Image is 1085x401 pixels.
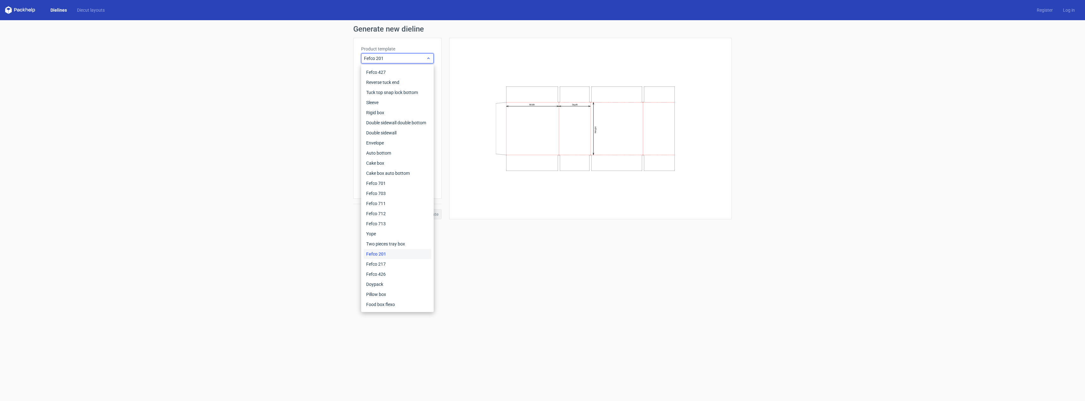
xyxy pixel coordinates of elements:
div: Fefco 426 [364,269,431,279]
div: Two pieces tray box [364,239,431,249]
div: Fefco 713 [364,219,431,229]
div: Fefco 701 [364,178,431,188]
div: Doypack [364,279,431,289]
div: Double sidewall double bottom [364,118,431,128]
div: Sleeve [364,97,431,108]
div: Auto bottom [364,148,431,158]
div: Fefco 712 [364,209,431,219]
a: Diecut layouts [72,7,110,13]
div: Fefco 703 [364,188,431,198]
div: Envelope [364,138,431,148]
div: Fefco 427 [364,67,431,77]
div: Yope [364,229,431,239]
span: Fefco 201 [364,55,426,62]
text: Depth [572,103,578,106]
a: Register [1032,7,1058,13]
label: Product template [361,46,434,52]
div: Food box flexo [364,299,431,310]
div: Tuck top snap lock bottom [364,87,431,97]
text: Height [594,127,597,133]
div: Double sidewall [364,128,431,138]
div: Rigid box [364,108,431,118]
a: Dielines [45,7,72,13]
div: Cake box auto bottom [364,168,431,178]
text: Width [529,103,535,106]
div: Pillow box [364,289,431,299]
div: Fefco 217 [364,259,431,269]
div: Fefco 711 [364,198,431,209]
div: Cake box [364,158,431,168]
div: Reverse tuck end [364,77,431,87]
div: Fefco 201 [364,249,431,259]
a: Log in [1058,7,1080,13]
h1: Generate new dieline [353,25,732,33]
